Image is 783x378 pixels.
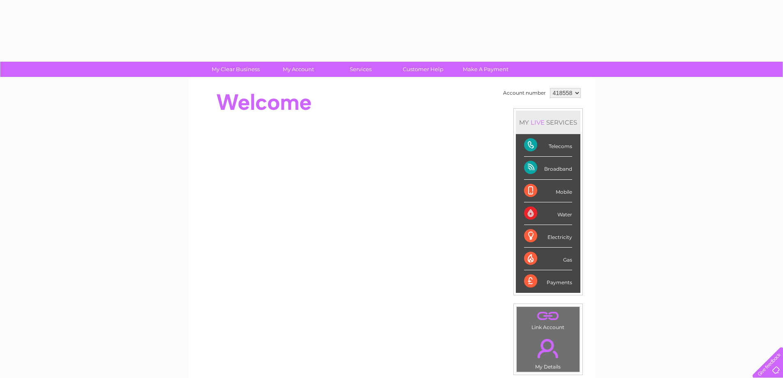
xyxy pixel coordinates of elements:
div: Gas [524,248,572,270]
div: LIVE [529,118,546,126]
div: MY SERVICES [516,111,580,134]
div: Telecoms [524,134,572,157]
a: Services [327,62,395,77]
a: . [519,334,577,363]
div: Payments [524,270,572,292]
a: My Clear Business [202,62,270,77]
div: Water [524,202,572,225]
div: Electricity [524,225,572,248]
td: My Details [516,332,580,372]
a: Customer Help [389,62,457,77]
div: Broadband [524,157,572,179]
a: . [519,309,577,323]
a: My Account [264,62,332,77]
td: Account number [501,86,548,100]
div: Mobile [524,180,572,202]
td: Link Account [516,306,580,332]
a: Make A Payment [452,62,520,77]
